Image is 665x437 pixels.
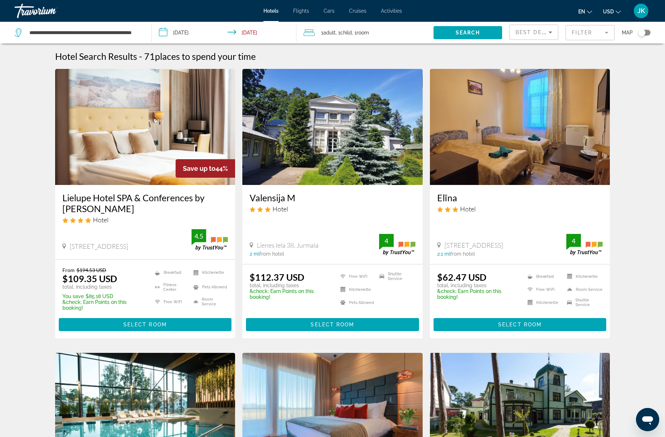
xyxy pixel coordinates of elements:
[59,320,232,328] a: Select Room
[524,272,563,281] li: Breakfast
[379,234,415,255] img: trustyou-badge.svg
[444,241,503,249] span: [STREET_ADDRESS]
[622,28,633,38] span: Map
[352,28,369,38] span: , 1
[376,272,415,281] li: Shuttle Service
[263,8,279,14] a: Hotels
[563,298,603,307] li: Shuttle Service
[437,288,519,300] p: &check; Earn Points on this booking!
[190,282,228,293] li: Pets Allowed
[437,205,603,213] div: 3 star Hotel
[190,296,228,307] li: Room Service
[563,272,603,281] li: Kitchenette
[62,216,228,224] div: 4 star Hotel
[62,299,146,311] p: &check; Earn Points on this booking!
[192,232,206,240] div: 4.5
[430,69,610,185] a: Hotel image
[434,26,502,39] button: Search
[151,267,190,278] li: Breakfast
[437,283,519,288] p: total, including taxes
[250,283,331,288] p: total, including taxes
[257,241,319,249] span: Lienes Iela 38, Jurmala
[563,285,603,294] li: Room Service
[250,288,331,300] p: &check; Earn Points on this booking!
[259,251,284,257] span: from hotel
[55,69,235,185] img: Hotel image
[321,28,336,38] span: 1
[62,192,228,214] a: Lielupe Hotel SPA & Conferences by [PERSON_NAME]
[566,236,581,245] div: 4
[62,267,75,273] span: From
[246,320,419,328] a: Select Room
[190,267,228,278] li: Kitchenette
[123,322,167,327] span: Select Room
[293,8,309,14] span: Flights
[93,216,108,224] span: Hotel
[151,282,190,293] li: Fitness Center
[516,29,553,35] span: Best Deals
[357,30,369,36] span: Room
[349,8,366,14] a: Cruises
[59,318,232,331] button: Select Room
[55,51,137,62] h1: Hotel Search Results
[434,318,607,331] button: Select Room
[524,285,563,294] li: Free WiFi
[637,7,645,15] span: JK
[62,284,146,290] p: total, including taxes
[62,293,84,299] span: You save
[437,192,603,203] a: Elīna
[246,318,419,331] button: Select Room
[242,69,423,185] img: Hotel image
[323,30,336,36] span: Adult
[516,28,552,37] mat-select: Sort by
[155,51,256,62] span: places to spend your time
[250,192,415,203] a: Valensija M
[434,320,607,328] a: Select Room
[272,205,288,213] span: Hotel
[437,251,450,257] span: 2.1 mi
[633,29,650,36] button: Toggle map
[176,159,235,178] div: 44%
[311,322,354,327] span: Select Room
[437,272,487,283] ins: $62.47 USD
[250,272,304,283] ins: $112.37 USD
[379,236,394,245] div: 4
[152,22,296,44] button: Check-in date: Oct 4, 2025 Check-out date: Oct 5, 2025
[578,6,592,17] button: Change language
[139,51,142,62] span: -
[636,408,659,431] iframe: Кнопка запуска окна обмена сообщениями
[296,22,434,44] button: Travelers: 1 adult, 1 child
[250,251,259,257] span: 2 mi
[460,205,476,213] span: Hotel
[566,25,615,41] button: Filter
[250,205,415,213] div: 3 star Hotel
[62,273,117,284] ins: $109.35 USD
[324,8,334,14] a: Cars
[144,51,256,62] h2: 71
[77,267,106,273] del: $194.53 USD
[337,298,376,307] li: Pets Allowed
[15,1,87,20] a: Travorium
[192,229,228,251] img: trustyou-badge.svg
[498,322,542,327] span: Select Room
[340,30,352,36] span: Child
[381,8,402,14] a: Activities
[456,30,480,36] span: Search
[62,293,146,299] p: $85.18 USD
[603,6,621,17] button: Change currency
[524,298,563,307] li: Kitchenette
[183,165,215,172] span: Save up to
[70,242,128,250] span: [STREET_ADDRESS]
[578,9,585,15] span: en
[337,272,376,281] li: Free WiFi
[632,3,650,18] button: User Menu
